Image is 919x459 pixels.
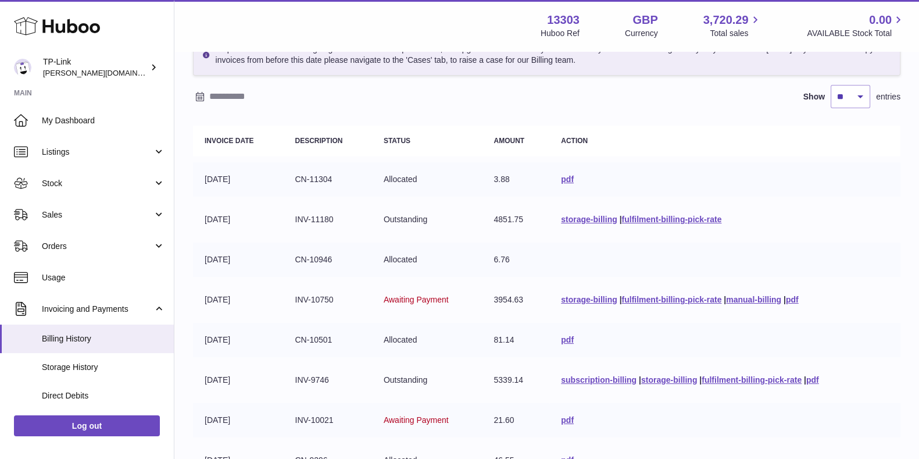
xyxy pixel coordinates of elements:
span: AVAILABLE Stock Total [807,28,905,39]
a: fulfilment-billing-pick-rate [621,295,721,304]
a: storage-billing [641,375,697,385]
td: [DATE] [193,403,283,437]
span: Invoicing and Payments [42,304,153,315]
span: Awaiting Payment [384,295,449,304]
a: 3,720.29 Total sales [703,12,762,39]
span: [PERSON_NAME][DOMAIN_NAME][EMAIL_ADDRESS][DOMAIN_NAME] [43,68,294,77]
span: Sales [42,209,153,220]
a: pdf [561,335,574,344]
span: | [724,295,726,304]
span: 0.00 [869,12,892,28]
span: Allocated [384,335,417,344]
div: TP-Link [43,56,148,79]
td: 21.60 [482,403,549,437]
span: Direct Debits [42,390,165,401]
div: Currency [625,28,658,39]
span: | [699,375,702,385]
a: fulfilment-billing-pick-rate [702,375,802,385]
strong: GBP [632,12,657,28]
td: [DATE] [193,202,283,237]
strong: 13303 [547,12,580,28]
td: INV-9746 [283,363,371,397]
td: 81.14 [482,323,549,357]
td: CN-10946 [283,243,371,277]
span: Allocated [384,255,417,264]
span: Listings [42,147,153,158]
td: [DATE] [193,283,283,317]
td: 3954.63 [482,283,549,317]
td: CN-10501 [283,323,371,357]
td: 6.76 [482,243,549,277]
span: Allocated [384,175,417,184]
td: 3.88 [482,162,549,197]
span: entries [876,91,900,102]
span: | [620,215,622,224]
img: susie.li@tp-link.com [14,59,31,76]
span: 3,720.29 [703,12,749,28]
div: Huboo Ref [541,28,580,39]
span: Total sales [710,28,761,39]
td: INV-10021 [283,403,371,437]
a: pdf [806,375,819,385]
div: As part of Huboo Tech's ongoing commitment for improvement, we upgraded our finance system in Jan... [193,34,900,76]
span: | [804,375,806,385]
a: storage-billing [561,295,617,304]
a: pdf [561,415,574,425]
a: storage-billing [561,215,617,224]
span: Awaiting Payment [384,415,449,425]
span: | [620,295,622,304]
td: INV-10750 [283,283,371,317]
span: Orders [42,241,153,252]
td: INV-11180 [283,202,371,237]
a: manual-billing [726,295,781,304]
a: pdf [561,175,574,184]
td: [DATE] [193,363,283,397]
strong: Invoice Date [205,137,253,145]
a: subscription-billing [561,375,636,385]
strong: Status [384,137,410,145]
td: [DATE] [193,162,283,197]
span: Outstanding [384,375,428,385]
strong: Action [561,137,588,145]
td: CN-11304 [283,162,371,197]
td: 4851.75 [482,202,549,237]
a: 0.00 AVAILABLE Stock Total [807,12,905,39]
span: Stock [42,178,153,189]
a: pdf [786,295,799,304]
span: Billing History [42,333,165,344]
span: My Dashboard [42,115,165,126]
td: 5339.14 [482,363,549,397]
td: [DATE] [193,243,283,277]
strong: Description [295,137,342,145]
span: Storage History [42,362,165,373]
label: Show [803,91,825,102]
span: Outstanding [384,215,428,224]
td: [DATE] [193,323,283,357]
a: fulfilment-billing-pick-rate [621,215,721,224]
span: Usage [42,272,165,283]
span: | [639,375,641,385]
a: Log out [14,415,160,436]
strong: Amount [494,137,524,145]
span: | [784,295,786,304]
